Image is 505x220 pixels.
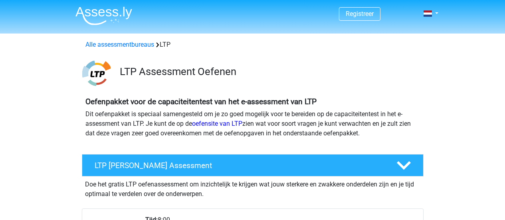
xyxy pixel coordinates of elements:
div: LTP [82,40,423,50]
a: oefensite van LTP [192,120,242,127]
p: Dit oefenpakket is speciaal samengesteld om je zo goed mogelijk voor te bereiden op de capaciteit... [85,109,420,138]
div: Doe het gratis LTP oefenassessment om inzichtelijk te krijgen wat jouw sterkere en zwakkere onder... [82,176,424,199]
b: Oefenpakket voor de capaciteitentest van het e-assessment van LTP [85,97,317,106]
a: LTP [PERSON_NAME] Assessment [79,154,427,176]
h4: LTP [PERSON_NAME] Assessment [95,161,384,170]
img: Assessly [75,6,132,25]
h3: LTP Assessment Oefenen [120,65,417,78]
a: Alle assessmentbureaus [85,41,154,48]
img: ltp.png [82,59,111,87]
a: Registreer [346,10,374,18]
